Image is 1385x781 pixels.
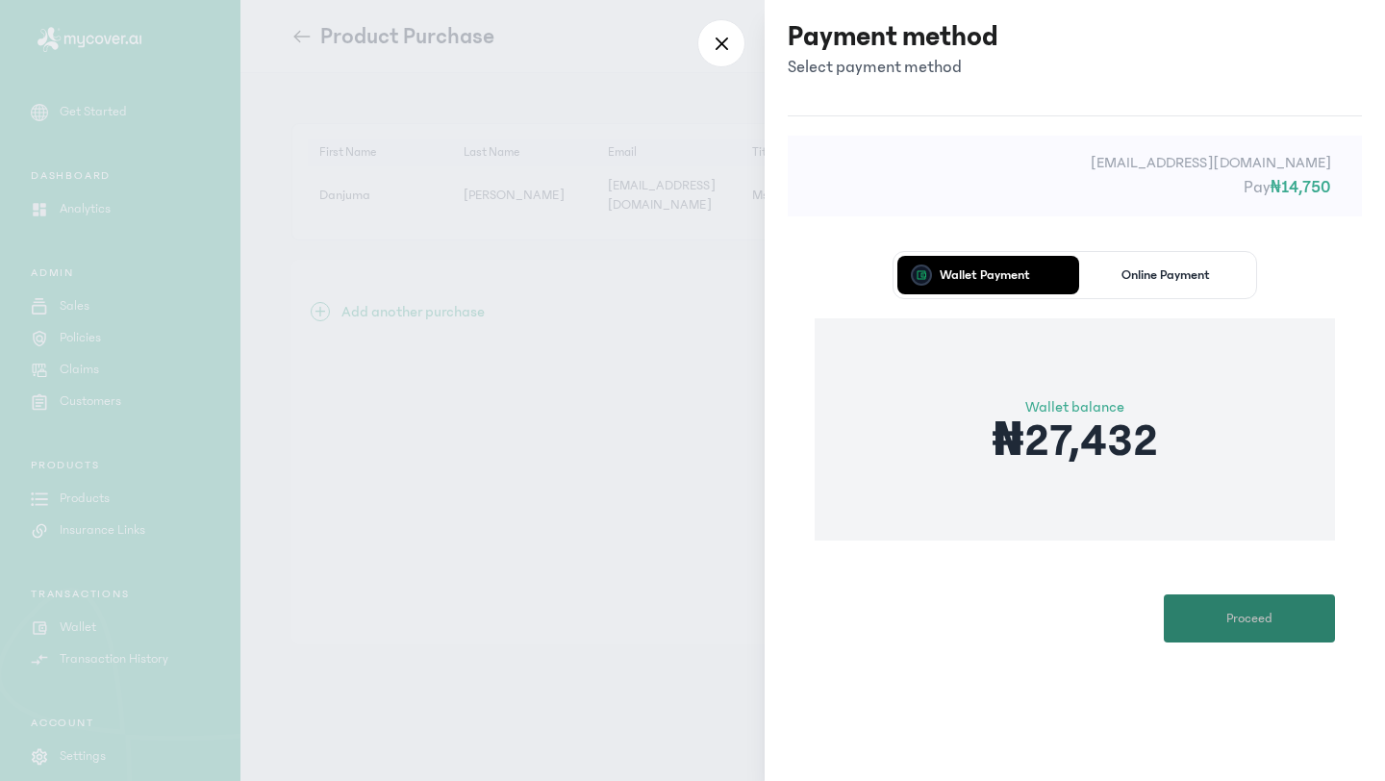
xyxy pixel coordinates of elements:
[992,395,1157,418] p: Wallet balance
[992,418,1157,465] p: ₦27,432
[1226,609,1272,629] span: Proceed
[940,268,1030,282] p: Wallet Payment
[1079,256,1253,294] button: Online Payment
[1121,268,1210,282] p: Online Payment
[788,19,998,54] h3: Payment method
[897,256,1071,294] button: Wallet Payment
[1164,594,1335,642] button: Proceed
[818,151,1331,174] p: [EMAIL_ADDRESS][DOMAIN_NAME]
[788,54,998,81] p: Select payment method
[818,174,1331,201] p: Pay
[1271,178,1331,197] span: ₦14,750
